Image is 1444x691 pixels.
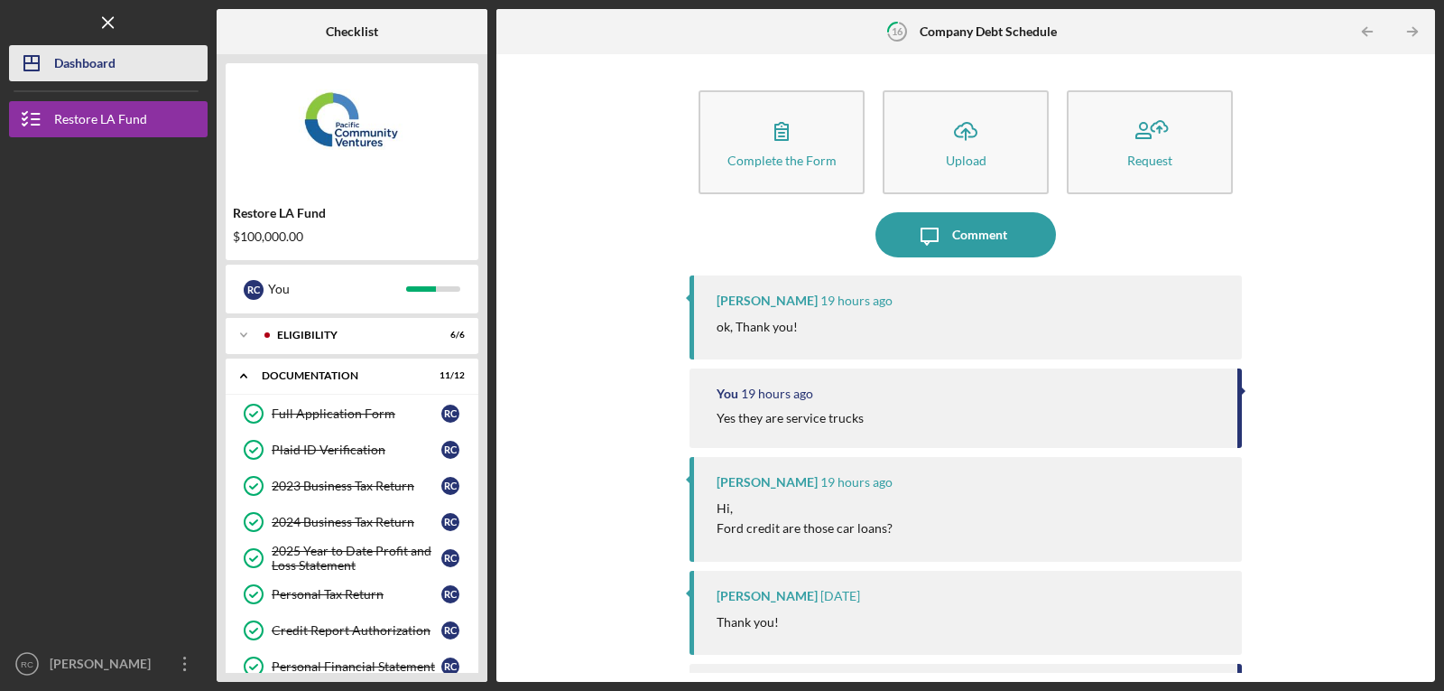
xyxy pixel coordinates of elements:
[272,659,441,674] div: Personal Financial Statement
[952,212,1007,257] div: Comment
[54,45,116,86] div: Dashboard
[441,621,459,640] div: R C
[235,612,469,649] a: Credit Report AuthorizationRC
[9,646,208,682] button: RC[PERSON_NAME]
[920,24,1057,39] b: Company Debt Schedule
[717,475,818,490] div: [PERSON_NAME]
[717,589,818,603] div: [PERSON_NAME]
[233,206,471,220] div: Restore LA Fund
[717,411,864,425] div: Yes they are service trucks
[717,518,893,538] p: Ford credit are those car loans?
[441,477,459,495] div: R C
[54,101,147,142] div: Restore LA Fund
[272,479,441,493] div: 2023 Business Tax Return
[441,658,459,676] div: R C
[875,212,1056,257] button: Comment
[235,396,469,432] a: Full Application FormRC
[9,101,208,137] button: Restore LA Fund
[1127,154,1172,167] div: Request
[235,649,469,685] a: Personal Financial StatementRC
[235,432,469,468] a: Plaid ID VerificationRC
[717,612,779,632] p: Thank you!
[432,330,465,341] div: 6 / 6
[9,45,208,81] button: Dashboard
[226,72,478,181] img: Product logo
[717,499,893,518] p: Hi,
[235,576,469,612] a: Personal Tax ReturnRC
[45,646,162,686] div: [PERSON_NAME]
[233,229,471,244] div: $100,000.00
[272,406,441,421] div: Full Application Form
[727,154,837,167] div: Complete the Form
[21,659,33,669] text: RC
[820,294,893,308] time: 2025-09-23 23:55
[892,25,903,37] tspan: 16
[272,443,441,457] div: Plaid ID Verification
[272,587,441,602] div: Personal Tax Return
[244,280,264,300] div: R C
[235,504,469,540] a: 2024 Business Tax ReturnRC
[277,330,420,341] div: Eligibility
[441,441,459,459] div: R C
[441,585,459,603] div: R C
[441,405,459,423] div: R C
[326,24,378,39] b: Checklist
[820,589,860,603] time: 2025-09-23 18:05
[235,468,469,504] a: 2023 Business Tax ReturnRC
[272,544,441,573] div: 2025 Year to Date Profit and Loss Statement
[432,370,465,381] div: 11 / 12
[883,90,1049,194] button: Upload
[441,549,459,567] div: R C
[717,387,738,401] div: You
[268,274,406,304] div: You
[262,370,420,381] div: Documentation
[235,540,469,576] a: 2025 Year to Date Profit and Loss StatementRC
[741,387,813,401] time: 2025-09-23 23:53
[717,294,818,308] div: [PERSON_NAME]
[946,154,986,167] div: Upload
[717,317,798,337] p: ok, Thank you!
[272,623,441,638] div: Credit Report Authorization
[272,515,441,529] div: 2024 Business Tax Return
[441,513,459,531] div: R C
[699,90,865,194] button: Complete the Form
[1067,90,1233,194] button: Request
[820,475,893,490] time: 2025-09-23 23:38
